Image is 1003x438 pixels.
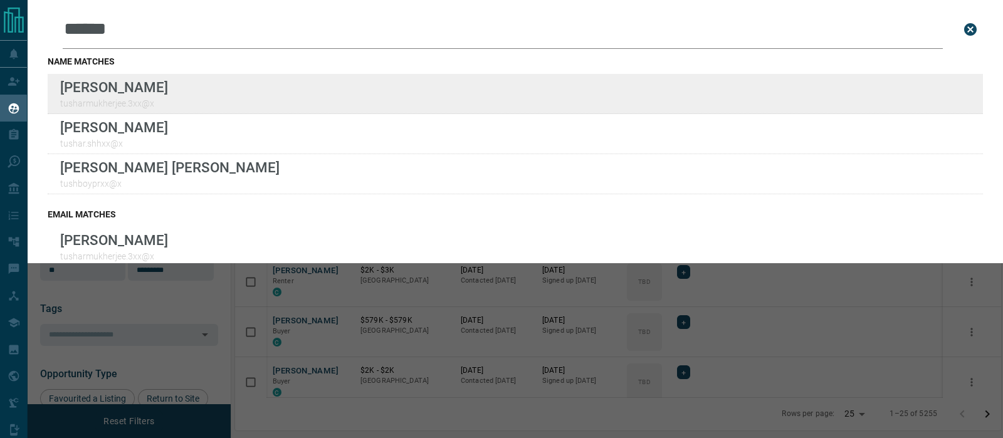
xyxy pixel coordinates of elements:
p: [PERSON_NAME] [60,79,168,95]
p: tushboyprxx@x [60,179,280,189]
h3: email matches [48,209,983,219]
p: tusharmukherjee.3xx@x [60,251,168,261]
h3: name matches [48,56,983,66]
button: close search bar [958,17,983,42]
p: tushar.shhxx@x [60,138,168,149]
p: [PERSON_NAME] [60,232,168,248]
p: tusharmukherjee.3xx@x [60,98,168,108]
p: [PERSON_NAME] [PERSON_NAME] [60,159,280,175]
p: [PERSON_NAME] [60,119,168,135]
